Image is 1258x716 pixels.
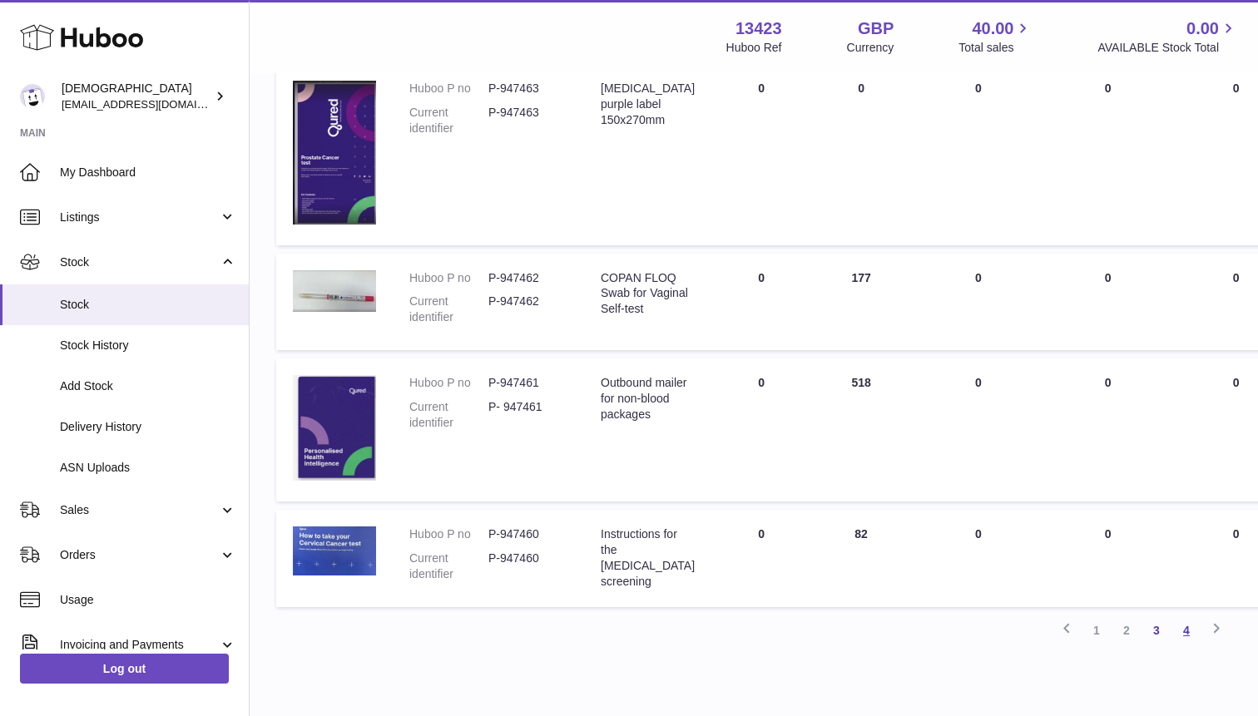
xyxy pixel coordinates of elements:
div: Huboo Ref [726,40,782,56]
span: Listings [60,210,219,225]
dd: P-947460 [488,526,567,542]
img: product image [293,375,376,481]
span: 40.00 [972,17,1013,40]
div: Currency [847,40,894,56]
dd: P-947460 [488,551,567,582]
div: [MEDICAL_DATA] purple label 150x270mm [601,81,695,128]
td: 0 [711,510,811,607]
a: 0.00 AVAILABLE Stock Total [1097,17,1238,56]
img: olgazyuz@outlook.com [20,84,45,109]
dd: P-947463 [488,105,567,136]
img: product image [293,526,376,575]
dt: Huboo P no [409,526,488,542]
div: COPAN FLOQ Swab for Vaginal Self-test [601,270,695,318]
span: 0 [1233,376,1240,389]
span: Usage [60,592,236,608]
dt: Current identifier [409,551,488,582]
span: Add Stock [60,378,236,394]
img: product image [293,270,376,312]
span: 0 [1233,271,1240,284]
span: 0 [1233,81,1240,95]
a: 40.00 Total sales [958,17,1033,56]
span: Delivery History [60,419,236,435]
span: Sales [60,502,219,518]
span: 0 [1233,527,1240,541]
span: Stock [60,254,219,270]
a: 1 [1082,615,1112,645]
dt: Current identifier [409,105,488,136]
dt: Current identifier [409,399,488,431]
td: 0 [811,64,911,244]
dt: Huboo P no [409,375,488,391]
td: 0 [911,358,1046,501]
td: 0 [911,64,1046,244]
dd: P-947462 [488,270,567,286]
dd: P-947463 [488,81,567,96]
span: Stock History [60,338,236,353]
dt: Current identifier [409,294,488,325]
a: 3 [1142,615,1171,645]
strong: 13423 [735,17,782,40]
td: 0 [1046,358,1171,501]
dd: P- 947461 [488,399,567,431]
td: 518 [811,358,911,501]
td: 0 [711,64,811,244]
span: [EMAIL_ADDRESS][DOMAIN_NAME] [62,97,245,111]
span: Stock [60,297,236,313]
span: 0.00 [1186,17,1219,40]
span: ASN Uploads [60,460,236,476]
td: 177 [811,254,911,351]
a: Log out [20,654,229,684]
div: Outbound mailer for non-blood packages [601,375,695,422]
td: 0 [911,254,1046,351]
span: My Dashboard [60,165,236,180]
dd: P-947461 [488,375,567,391]
strong: GBP [858,17,894,40]
a: 4 [1171,615,1201,645]
td: 82 [811,510,911,607]
td: 0 [1046,510,1171,607]
img: product image [293,81,376,225]
td: 0 [711,254,811,351]
dd: P-947462 [488,294,567,325]
td: 0 [711,358,811,501]
span: Total sales [958,40,1033,56]
a: 2 [1112,615,1142,645]
span: Orders [60,547,219,563]
div: Instructions for the [MEDICAL_DATA] screening [601,526,695,590]
div: [DEMOGRAPHIC_DATA] [62,81,211,112]
dt: Huboo P no [409,270,488,286]
span: Invoicing and Payments [60,637,219,653]
td: 0 [1046,64,1171,244]
td: 0 [911,510,1046,607]
dt: Huboo P no [409,81,488,96]
span: AVAILABLE Stock Total [1097,40,1238,56]
td: 0 [1046,254,1171,351]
